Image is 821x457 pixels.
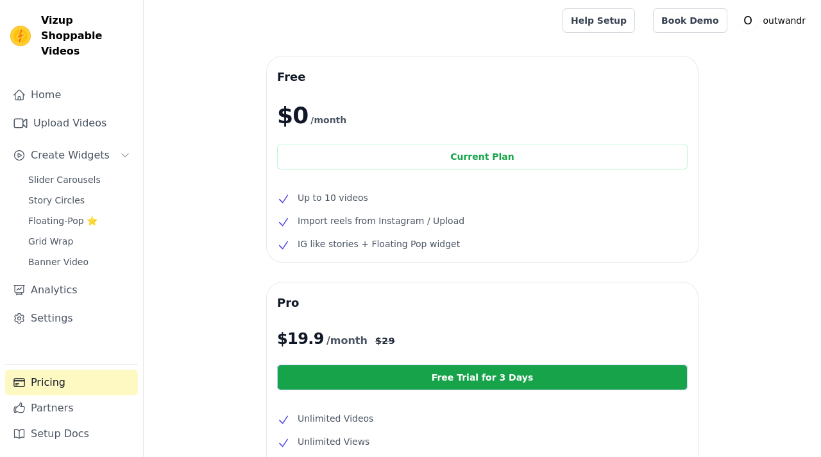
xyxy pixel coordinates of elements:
span: Unlimited Videos [298,411,373,426]
h3: Pro [277,293,688,313]
span: /month [326,333,368,349]
a: Upload Videos [5,110,138,136]
a: Slider Carousels [21,171,138,189]
button: O outwandr [738,9,811,32]
button: Create Widgets [5,142,138,168]
a: Home [5,82,138,108]
a: Book Demo [653,8,727,33]
p: outwandr [758,9,811,32]
text: O [743,14,752,27]
span: Import reels from Instagram / Upload [298,213,464,229]
span: /month [310,112,346,128]
span: Create Widgets [31,148,110,163]
span: $0 [277,103,308,128]
a: Grid Wrap [21,232,138,250]
span: $ 19.9 [277,329,324,349]
a: Setup Docs [5,421,138,447]
a: Settings [5,306,138,331]
span: Slider Carousels [28,173,101,186]
h3: Free [277,67,688,87]
a: Story Circles [21,191,138,209]
div: Current Plan [277,144,688,169]
a: Banner Video [21,253,138,271]
span: Vizup Shoppable Videos [41,13,133,59]
img: Vizup [10,26,31,46]
span: IG like stories + Floating Pop widget [298,236,460,252]
a: Free Trial for 3 Days [277,365,688,390]
span: $ 29 [375,334,395,347]
span: Unlimited Views [298,434,369,449]
span: Up to 10 videos [298,190,368,205]
span: Grid Wrap [28,235,73,248]
a: Analytics [5,277,138,303]
span: Banner Video [28,255,89,268]
a: Help Setup [563,8,635,33]
a: Partners [5,395,138,421]
a: Floating-Pop ⭐ [21,212,138,230]
span: Story Circles [28,194,85,207]
a: Pricing [5,370,138,395]
span: Floating-Pop ⭐ [28,214,97,227]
